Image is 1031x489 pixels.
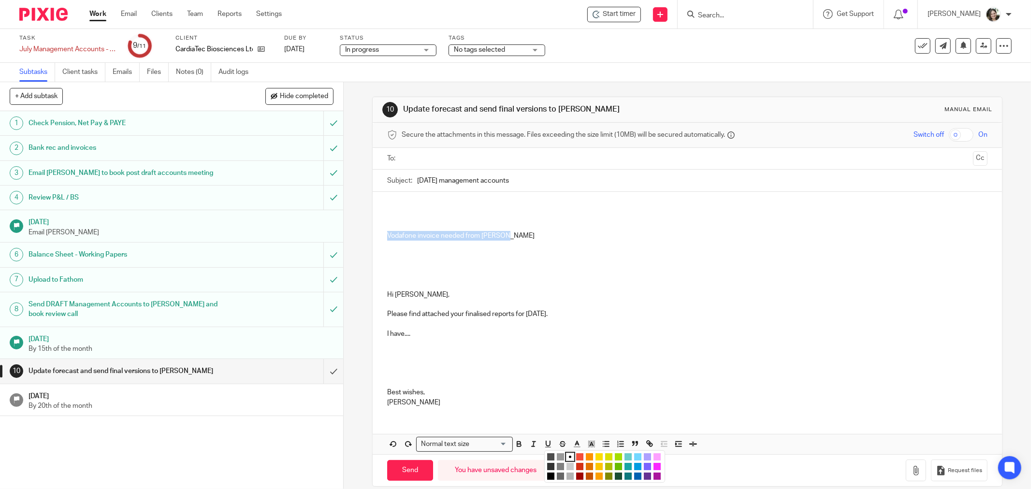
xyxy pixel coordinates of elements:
li: color:#68CCCA [624,453,632,460]
span: Request files [948,467,982,475]
button: Hide completed [265,88,334,104]
li: color:#653294 [644,473,651,480]
a: Work [89,9,106,19]
li: color:#999999 [557,453,564,460]
h1: [DATE] [29,332,334,344]
h1: Update forecast and send final versions to [PERSON_NAME] [403,104,708,115]
h1: Bank rec and invoices [29,141,219,155]
p: I have.... [387,329,987,339]
label: Due by [284,34,328,42]
div: Manual email [944,106,992,114]
li: color:#68BC00 [615,463,622,470]
h1: Upload to Fathom [29,273,219,287]
li: color:#16A5A5 [624,463,632,470]
p: [PERSON_NAME] [928,9,981,19]
li: color:#333333 [547,463,554,470]
li: color:#AB149E [653,473,661,480]
a: Reports [218,9,242,19]
span: Normal text size [419,439,471,449]
div: July Management Accounts - CardiaTec [19,44,116,54]
a: Files [147,63,169,82]
h1: Review P&L / BS [29,190,219,205]
div: CardiaTec Biosciences Ltd - July Management Accounts - CardiaTec [587,7,641,22]
span: Get Support [837,11,874,17]
p: Vodafone invoice needed from [PERSON_NAME] [387,231,987,241]
div: 9 [133,40,146,51]
div: 8 [10,302,23,316]
li: color:#C45100 [586,473,593,480]
span: No tags selected [454,46,505,53]
span: In progress [345,46,379,53]
button: + Add subtask [10,88,63,104]
img: barbara-raine-.jpg [986,7,1001,22]
li: color:#194D33 [615,473,622,480]
li: color:#FDA1FF [653,453,661,460]
li: color:#FCDC00 [595,453,603,460]
label: To: [387,154,398,163]
a: Team [187,9,203,19]
li: color:#E27300 [586,463,593,470]
label: Tags [449,34,545,42]
li: color:#73D8FF [634,453,641,460]
li: color:#000000 [547,473,554,480]
span: Switch off [914,130,944,140]
a: Notes (0) [176,63,211,82]
input: Search for option [472,439,507,449]
li: color:#808900 [605,473,612,480]
li: color:#7B64FF [644,463,651,470]
p: CardiaTec Biosciences Ltd [175,44,253,54]
li: color:#AEA1FF [644,453,651,460]
li: color:#FE9200 [586,453,593,460]
h1: [DATE] [29,389,334,401]
input: Send [387,460,433,481]
small: /11 [138,43,146,49]
a: Emails [113,63,140,82]
li: color:#F44E3B [576,453,583,460]
li: color:#DBDF00 [605,453,612,460]
span: Hide completed [280,93,328,101]
li: color:#808080 [557,463,564,470]
span: On [978,130,987,140]
label: Task [19,34,116,42]
p: By 20th of the month [29,401,334,411]
label: Subject: [387,176,412,186]
h1: Update forecast and send final versions to [PERSON_NAME] [29,364,219,378]
li: color:#0062B1 [634,473,641,480]
div: 10 [382,102,398,117]
p: Please find attached your finalised reports for [DATE]. [387,309,987,319]
p: [PERSON_NAME] [387,398,987,407]
li: color:#FCC400 [595,463,603,470]
div: 4 [10,191,23,204]
span: Start timer [603,9,636,19]
span: [DATE] [284,46,305,53]
h1: Send DRAFT Management Accounts to [PERSON_NAME] and book review call [29,297,219,322]
li: color:#B0BC00 [605,463,612,470]
li: color:#FFFFFF [566,453,574,460]
span: Secure the attachments in this message. Files exceeding the size limit (10MB) will be secured aut... [402,130,725,140]
input: Search [697,12,784,20]
li: color:#9F0500 [576,473,583,480]
li: color:#CCCCCC [566,463,574,470]
p: Email [PERSON_NAME] [29,228,334,237]
label: Status [340,34,436,42]
button: Request files [931,460,987,481]
p: Hi [PERSON_NAME], [387,290,987,300]
a: Clients [151,9,173,19]
li: color:#FB9E00 [595,473,603,480]
button: Cc [973,151,987,166]
h1: Balance Sheet - Working Papers [29,247,219,262]
a: Audit logs [218,63,256,82]
li: color:#009CE0 [634,463,641,470]
div: 2 [10,142,23,155]
li: color:#B3B3B3 [566,473,574,480]
h1: Check Pension, Net Pay & PAYE [29,116,219,130]
li: color:#0C797D [624,473,632,480]
label: Client [175,34,272,42]
p: By 15th of the month [29,344,334,354]
li: color:#FA28FF [653,463,661,470]
div: 1 [10,116,23,130]
li: color:#A4DD00 [615,453,622,460]
p: Best wishes, [387,388,987,397]
h1: Email [PERSON_NAME] to book post draft accounts meeting [29,166,219,180]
